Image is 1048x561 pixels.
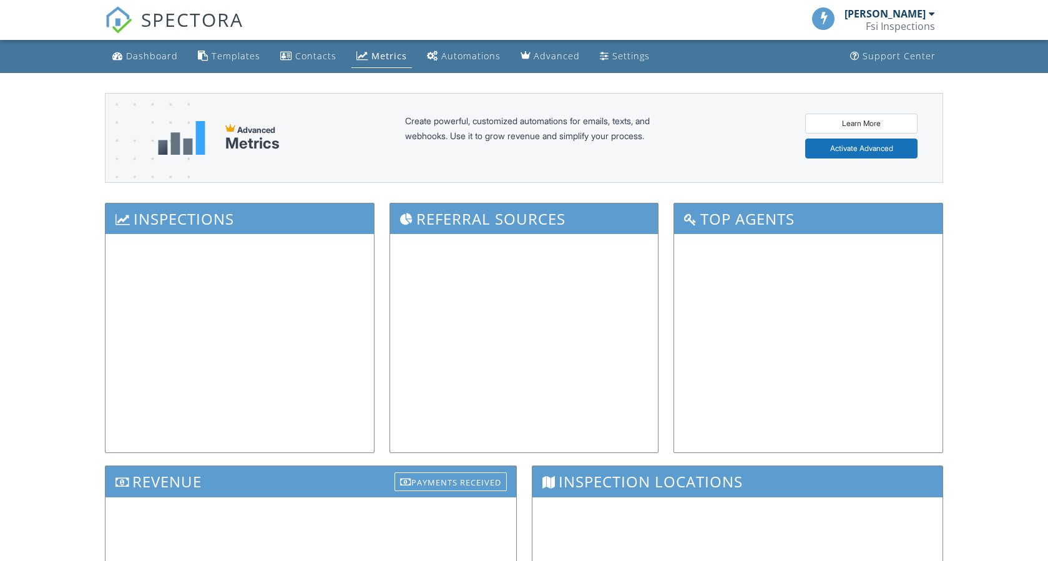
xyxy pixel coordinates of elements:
h3: Revenue [105,466,516,497]
div: Settings [612,50,650,62]
a: Advanced [516,45,585,68]
div: Automations [441,50,501,62]
a: Settings [595,45,655,68]
img: advanced-banner-bg-f6ff0eecfa0ee76150a1dea9fec4b49f333892f74bc19f1b897a312d7a1b2ff3.png [105,94,190,232]
a: Dashboard [107,45,183,68]
span: SPECTORA [141,6,243,32]
div: Payments Received [394,472,507,491]
div: Fsi Inspections [866,20,935,32]
h3: Inspection Locations [532,466,943,497]
div: Metrics [371,50,407,62]
img: metrics-aadfce2e17a16c02574e7fc40e4d6b8174baaf19895a402c862ea781aae8ef5b.svg [158,121,205,155]
a: SPECTORA [105,17,243,43]
a: Support Center [845,45,941,68]
div: [PERSON_NAME] [845,7,926,20]
div: Metrics [225,135,280,152]
a: Automations (Basic) [422,45,506,68]
div: Dashboard [126,50,178,62]
a: Contacts [275,45,341,68]
div: Advanced [534,50,580,62]
h3: Referral Sources [390,203,659,234]
a: Learn More [805,114,918,134]
h3: Top Agents [674,203,943,234]
a: Payments Received [394,469,507,490]
a: Activate Advanced [805,139,918,159]
h3: Inspections [105,203,374,234]
div: Support Center [863,50,936,62]
a: Templates [193,45,265,68]
img: The Best Home Inspection Software - Spectora [105,6,132,34]
div: Create powerful, customized automations for emails, texts, and webhooks. Use it to grow revenue a... [405,114,680,162]
div: Contacts [295,50,336,62]
a: Metrics [351,45,412,68]
div: Templates [212,50,260,62]
span: Advanced [237,125,275,135]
